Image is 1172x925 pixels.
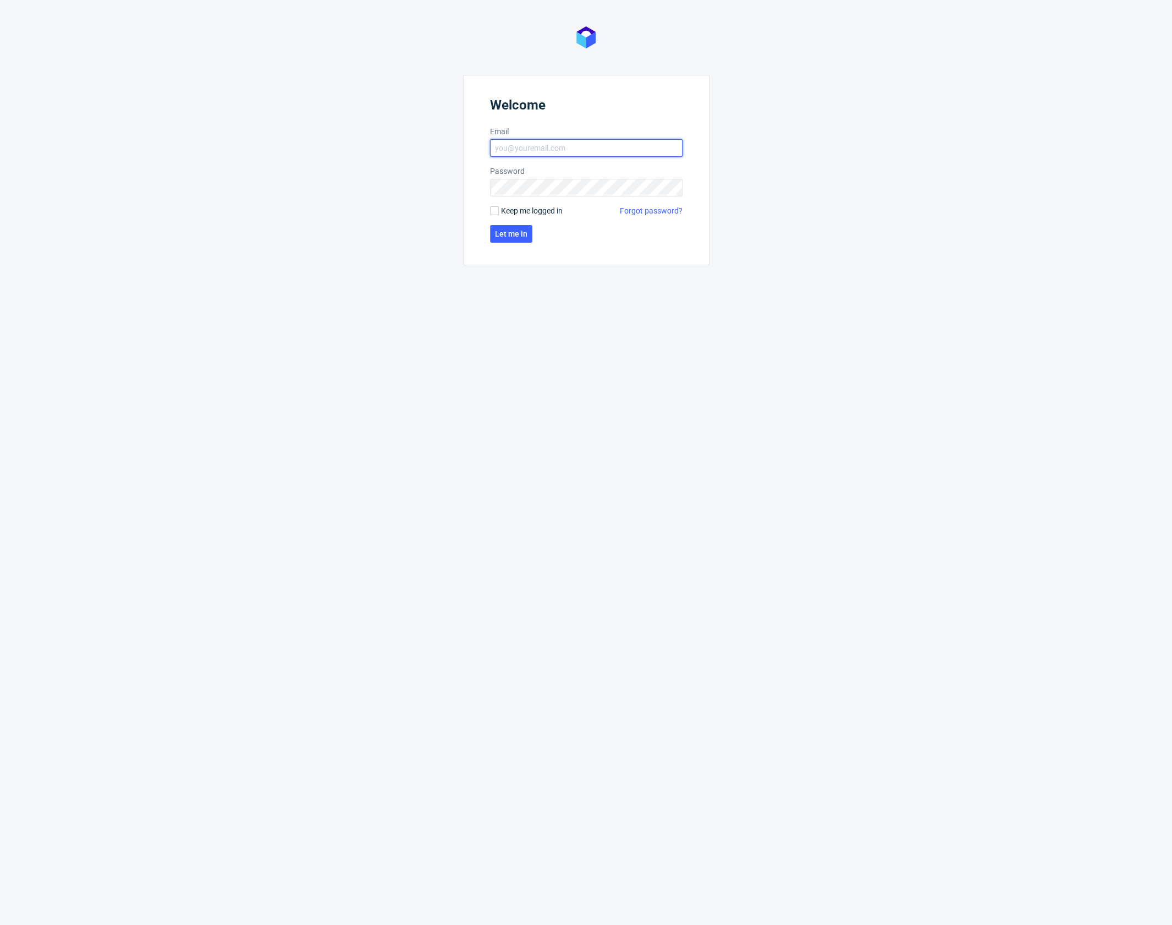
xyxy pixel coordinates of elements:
[495,230,527,238] span: Let me in
[490,166,683,177] label: Password
[490,225,532,243] button: Let me in
[490,97,683,117] header: Welcome
[490,126,683,137] label: Email
[501,205,563,216] span: Keep me logged in
[490,139,683,157] input: you@youremail.com
[620,205,683,216] a: Forgot password?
